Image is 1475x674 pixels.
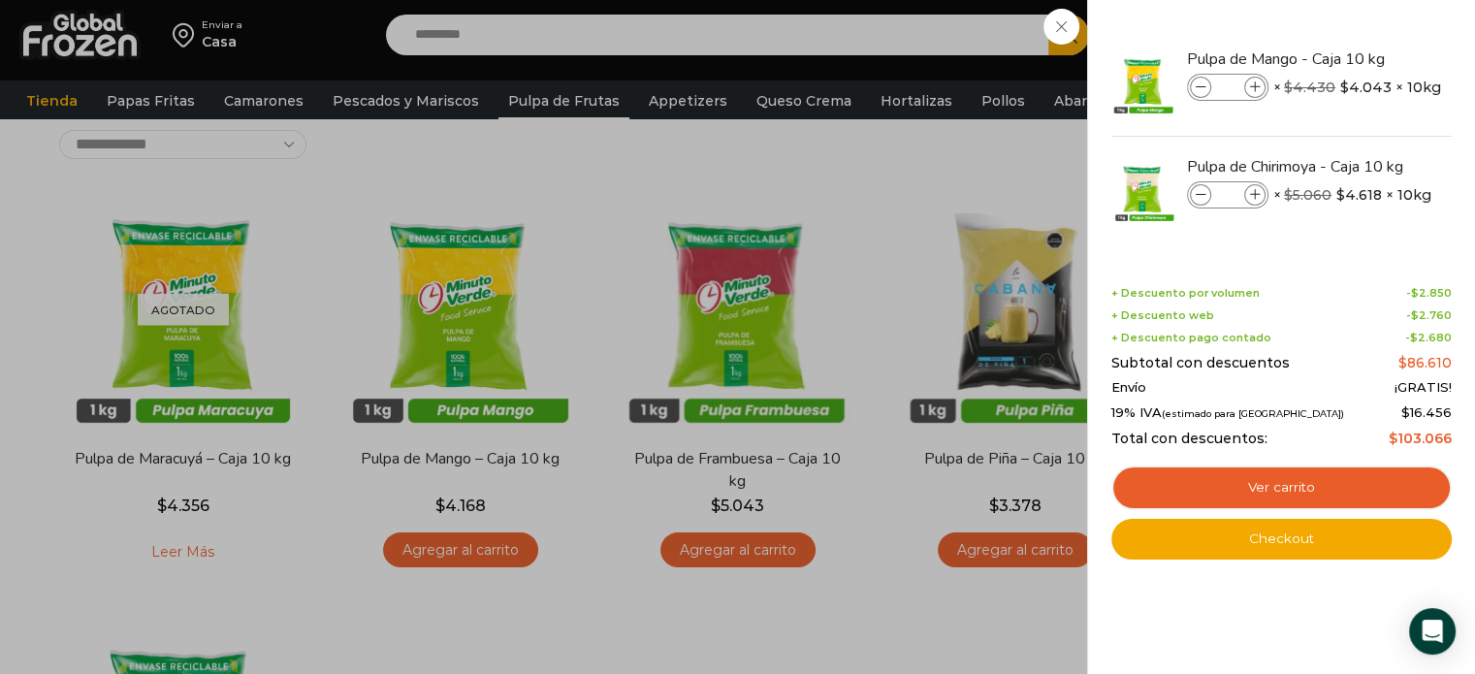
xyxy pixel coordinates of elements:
span: × × 10kg [1273,74,1441,101]
span: - [1405,332,1452,344]
span: + Descuento pago contado [1111,332,1271,344]
span: - [1406,309,1452,322]
bdi: 2.760 [1411,308,1452,322]
a: Pulpa de Chirimoya - Caja 10 kg [1187,156,1418,177]
span: $ [1410,331,1418,344]
span: $ [1411,308,1419,322]
bdi: 4.043 [1340,78,1392,97]
bdi: 86.610 [1398,354,1452,371]
span: $ [1389,430,1397,447]
span: Total con descuentos: [1111,431,1267,447]
div: Open Intercom Messenger [1409,608,1456,655]
span: 19% IVA [1111,405,1344,421]
span: + Descuento web [1111,309,1214,322]
span: $ [1411,286,1419,300]
span: $ [1284,186,1293,204]
span: $ [1284,79,1293,96]
span: $ [1401,404,1410,420]
span: Envío [1111,380,1146,396]
bdi: 5.060 [1284,186,1331,204]
input: Product quantity [1213,77,1242,98]
span: Subtotal con descuentos [1111,355,1290,371]
span: $ [1340,78,1349,97]
a: Pulpa de Mango - Caja 10 kg [1187,48,1418,70]
bdi: 103.066 [1389,430,1452,447]
span: - [1406,287,1452,300]
span: $ [1336,185,1345,205]
input: Product quantity [1213,184,1242,206]
span: × × 10kg [1273,181,1431,209]
a: Ver carrito [1111,465,1452,510]
bdi: 2.680 [1410,331,1452,344]
a: Checkout [1111,519,1452,560]
span: + Descuento por volumen [1111,287,1260,300]
span: $ [1398,354,1407,371]
span: 16.456 [1401,404,1452,420]
bdi: 2.850 [1411,286,1452,300]
bdi: 4.618 [1336,185,1382,205]
small: (estimado para [GEOGRAPHIC_DATA]) [1162,408,1344,419]
bdi: 4.430 [1284,79,1335,96]
span: ¡GRATIS! [1395,380,1452,396]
